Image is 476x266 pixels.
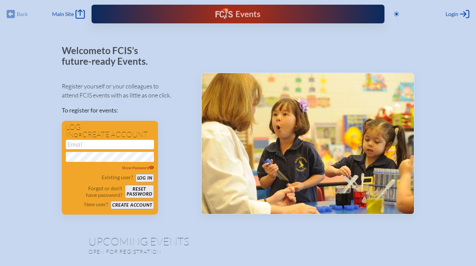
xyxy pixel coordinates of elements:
[84,201,108,208] p: New user?
[102,174,133,181] p: Existing user?
[66,123,154,139] h1: Log in create account
[66,185,123,198] p: Forgot or don’t have password?
[175,8,300,20] div: FCIS Events — Future ready
[122,165,154,170] span: Show Password
[446,11,458,17] span: Login
[74,132,82,139] span: or
[202,73,414,214] img: Events
[111,201,154,209] button: Create account
[52,11,74,17] span: Main Site
[66,140,154,149] input: Email
[62,45,155,66] p: Welcome to FCIS’s future-ready Events.
[62,106,190,115] p: To register for events:
[52,9,85,19] a: Main Site
[62,82,190,100] p: Register yourself or your colleagues to attend FCIS events with as little as one click.
[136,174,154,182] button: Log in
[125,185,154,198] button: Resetpassword
[89,248,265,255] p: Open for registration
[89,236,388,247] h1: Upcoming Events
